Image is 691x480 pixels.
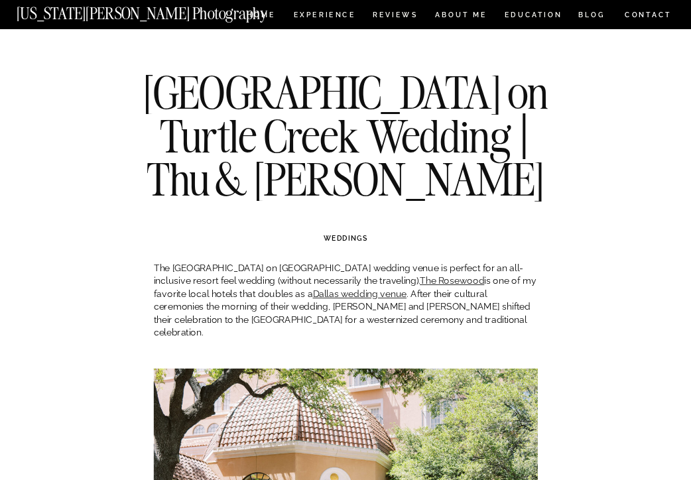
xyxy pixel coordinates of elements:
a: Experience [294,11,354,21]
a: The Rosewood [420,276,484,286]
a: [US_STATE][PERSON_NAME] Photography [17,6,306,16]
a: ABOUT ME [435,11,487,21]
a: BLOG [578,11,606,21]
a: HOME [245,11,277,21]
p: The [GEOGRAPHIC_DATA] on [GEOGRAPHIC_DATA] wedding venue is perfect for an all-inclusive resort f... [154,263,538,340]
a: WEDDINGS [324,235,367,243]
a: Dallas wedding venue [313,288,407,299]
a: REVIEWS [373,11,416,21]
h1: [GEOGRAPHIC_DATA] on Turtle Creek Wedding | Thu & [PERSON_NAME] [137,71,554,202]
a: EDUCATION [503,11,564,21]
a: CONTACT [624,9,672,21]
